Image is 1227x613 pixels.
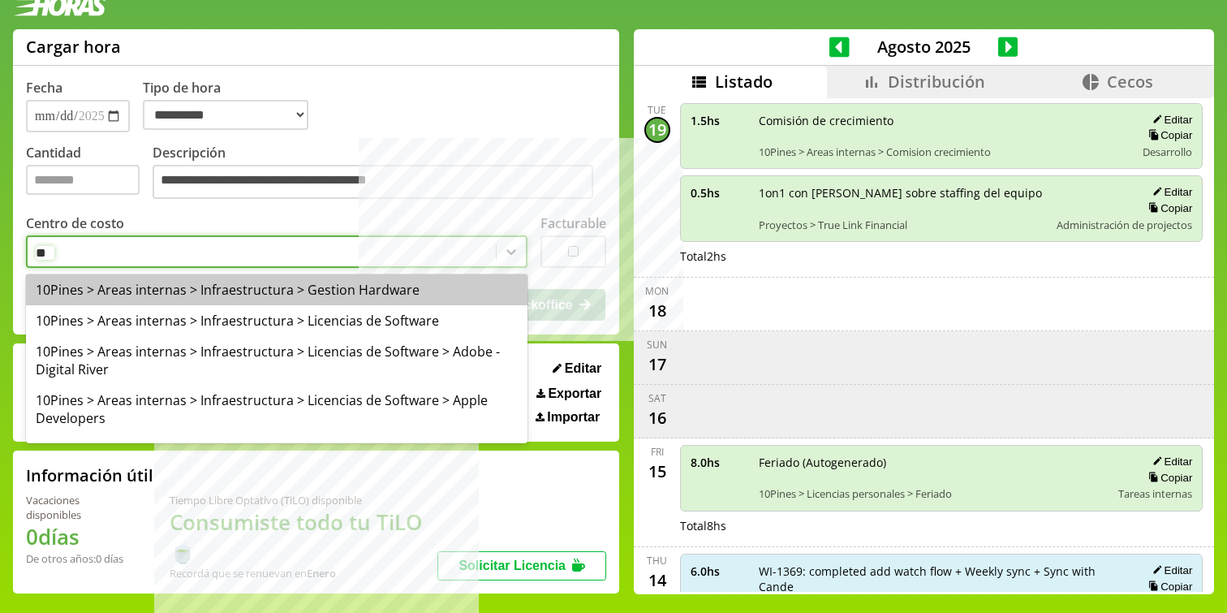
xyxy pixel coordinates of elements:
[647,338,667,352] div: Sun
[691,563,747,579] span: 6.0 hs
[1057,218,1192,232] span: Administración de projectos
[26,144,153,203] label: Cantidad
[1107,71,1153,93] span: Cecos
[759,486,1108,501] span: 10Pines > Licencias personales > Feriado
[1143,145,1192,159] span: Desarrollo
[1147,113,1192,127] button: Editar
[26,522,131,551] h1: 0 días
[170,507,437,566] h1: Consumiste todo tu TiLO 🍵
[1143,580,1192,594] button: Copiar
[759,113,1125,128] span: Comisión de crecimiento
[644,117,670,143] div: 19
[759,145,1125,159] span: 10Pines > Areas internas > Comision crecimiento
[888,71,985,93] span: Distribución
[26,305,527,336] div: 10Pines > Areas internas > Infraestructura > Licencias de Software
[170,566,437,581] div: Recordá que se renuevan en
[307,566,336,581] b: Enero
[26,36,121,58] h1: Cargar hora
[759,455,1108,470] span: Feriado (Autogenerado)
[691,185,747,201] span: 0.5 hs
[644,568,670,594] div: 14
[26,493,131,522] div: Vacaciones disponibles
[548,386,601,401] span: Exportar
[143,79,321,132] label: Tipo de hora
[691,113,747,128] span: 1.5 hs
[1143,128,1192,142] button: Copiar
[691,455,747,470] span: 8.0 hs
[651,445,664,459] div: Fri
[26,214,124,232] label: Centro de costo
[437,551,606,581] button: Solicitar Licencia
[143,100,308,130] select: Tipo de hora
[26,385,527,434] div: 10Pines > Areas internas > Infraestructura > Licencias de Software > Apple Developers
[565,361,601,376] span: Editar
[547,410,600,425] span: Importar
[26,434,527,464] div: 10Pines > Areas internas > Infraestructura > Licencias de Software > Bitwarden
[153,144,606,203] label: Descripción
[26,551,131,566] div: De otros años: 0 días
[647,554,667,568] div: Thu
[644,298,670,324] div: 18
[759,185,1046,201] span: 1on1 con [PERSON_NAME] sobre staffing del equipo
[532,386,606,402] button: Exportar
[645,284,669,298] div: Mon
[1143,201,1192,215] button: Copiar
[715,71,773,93] span: Listado
[644,352,670,378] div: 17
[648,103,666,117] div: Tue
[459,559,566,572] span: Solicitar Licencia
[540,214,606,232] label: Facturable
[26,336,527,385] div: 10Pines > Areas internas > Infraestructura > Licencias de Software > Adobe - Digital River
[634,98,1214,592] div: scrollable content
[680,518,1203,533] div: Total 8 hs
[850,36,998,58] span: Agosto 2025
[1118,486,1192,501] span: Tareas internas
[153,165,593,199] textarea: Descripción
[26,464,153,486] h2: Información útil
[1147,185,1192,199] button: Editar
[759,563,1125,594] span: WI-1369: completed add watch flow + Weekly sync + Sync with Cande
[648,391,666,405] div: Sat
[1143,471,1192,485] button: Copiar
[644,459,670,485] div: 15
[26,274,527,305] div: 10Pines > Areas internas > Infraestructura > Gestion Hardware
[170,493,437,507] div: Tiempo Libre Optativo (TiLO) disponible
[26,79,62,97] label: Fecha
[1147,455,1192,468] button: Editar
[680,248,1203,264] div: Total 2 hs
[548,360,606,377] button: Editar
[644,405,670,431] div: 16
[759,218,1046,232] span: Proyectos > True Link Financial
[1147,563,1192,577] button: Editar
[26,165,140,195] input: Cantidad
